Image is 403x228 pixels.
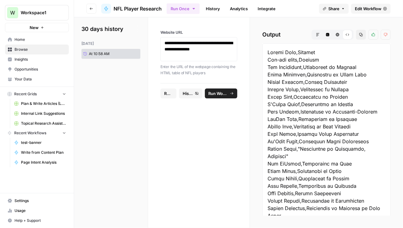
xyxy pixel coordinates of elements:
a: NFL Player Research [101,4,162,14]
div: [DATE] [81,41,140,46]
span: Usage [15,208,66,213]
a: Topical Research Assistant [11,118,69,128]
span: Help + Support [15,218,66,223]
button: Reset [160,88,177,98]
a: History [202,4,224,14]
a: Insights [5,54,69,64]
span: Write from Content Plan [21,150,66,155]
h2: 30 days history [81,25,140,33]
span: At 10:58 AM [89,51,110,57]
span: Opportunities [15,67,66,72]
button: Share [319,4,349,14]
span: Browse [15,47,66,52]
span: Internal Link Suggestions [21,111,66,116]
span: test-banner [21,140,66,145]
span: Page Intent Analysis [21,160,66,165]
span: New [30,24,39,31]
button: Help + Support [5,216,69,226]
a: Edit Workflow [351,4,391,14]
a: Analytics [226,4,251,14]
a: Usage [5,206,69,216]
a: Home [5,35,69,45]
a: Browse [5,45,69,54]
a: Opportunities [5,64,69,74]
h2: Output [262,30,391,40]
a: Internal Link Suggestions [11,109,69,118]
span: NFL Player Research [114,5,162,12]
a: Your Data [5,74,69,84]
a: Plan & Write Articles (LUSPS) [11,99,69,109]
span: Home [15,37,66,42]
span: Edit Workflow [355,6,381,12]
span: History [183,90,193,97]
span: Insights [15,57,66,62]
button: History [179,88,202,98]
a: Write from Content Plan [11,148,69,157]
span: Recent Grids [14,91,37,97]
span: Settings [15,198,66,204]
span: Share [328,6,339,12]
span: Run Workflow [209,90,228,97]
a: Page Intent Analysis [11,157,69,167]
a: Settings [5,196,69,206]
span: Topical Research Assistant [21,121,66,126]
button: Workspace: Workspace1 [5,5,69,20]
a: test-banner [11,138,69,148]
a: Integrate [254,4,279,14]
button: Run Once [167,3,200,14]
span: Recent Workflows [14,130,46,136]
span: Your Data [15,76,66,82]
button: Recent Grids [5,89,69,99]
span: Workspace1 [21,10,58,16]
button: Run Workflow [205,88,238,98]
button: Recent Workflows [5,128,69,138]
label: Website URL [160,30,237,35]
a: At 10:58 AM [81,49,127,59]
span: W [10,9,15,16]
p: Enter the URL of the webpage containing the HTML table of NFL players [160,64,237,76]
span: Plan & Write Articles (LUSPS) [21,101,66,106]
button: New [5,23,69,32]
span: Reset [164,90,173,97]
